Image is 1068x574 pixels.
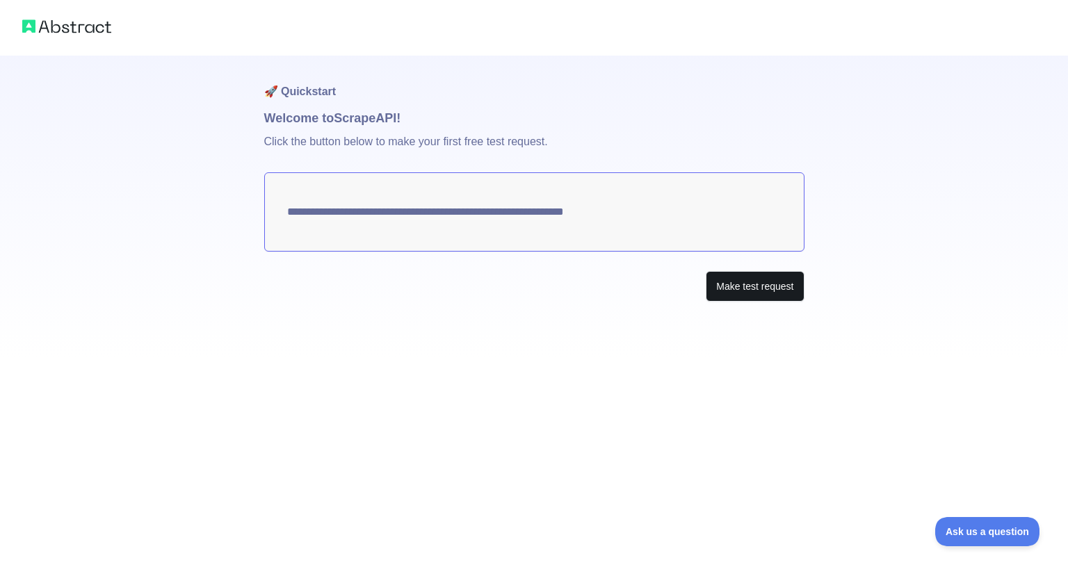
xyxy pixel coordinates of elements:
h1: Welcome to Scrape API! [264,108,804,128]
p: Click the button below to make your first free test request. [264,128,804,172]
button: Make test request [706,271,804,302]
img: Abstract logo [22,17,111,36]
h1: 🚀 Quickstart [264,56,804,108]
iframe: Toggle Customer Support [935,517,1040,546]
